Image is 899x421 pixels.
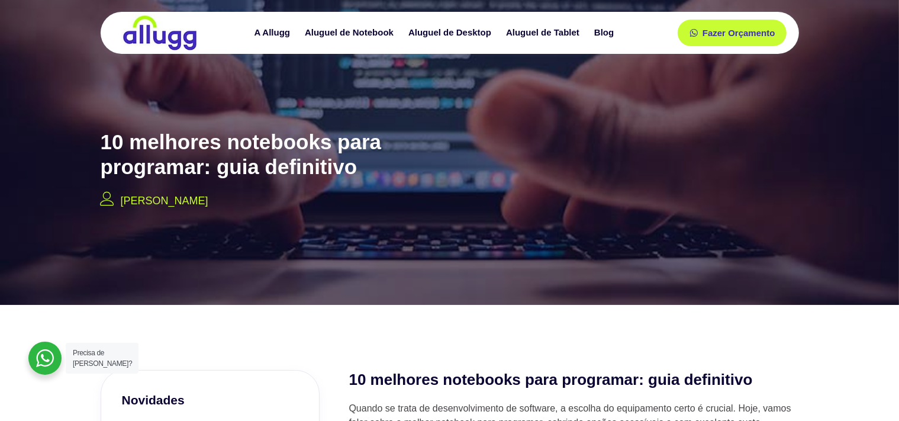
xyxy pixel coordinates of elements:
span: Fazer Orçamento [703,28,775,37]
a: Aluguel de Desktop [402,23,500,43]
img: locação de TI é Allugg [121,15,198,51]
a: Aluguel de Notebook [299,23,402,43]
div: Widget de chat [840,364,899,421]
p: [PERSON_NAME] [121,193,208,209]
a: Fazer Orçamento [678,20,787,46]
a: A Allugg [248,23,299,43]
h2: 10 melhores notebooks para programar: guia definitivo [349,370,799,390]
h2: 10 melhores notebooks para programar: guia definitivo [101,130,479,179]
span: Precisa de [PERSON_NAME]? [73,349,132,368]
iframe: Chat Widget [840,364,899,421]
a: Blog [588,23,623,43]
a: Aluguel de Tablet [500,23,588,43]
h3: Novidades [122,391,298,409]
